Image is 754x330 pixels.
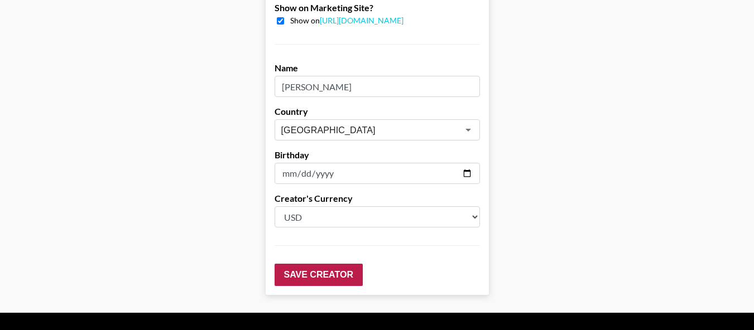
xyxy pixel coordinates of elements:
[275,149,480,161] label: Birthday
[275,62,480,74] label: Name
[290,16,404,26] span: Show on
[275,193,480,204] label: Creator's Currency
[320,16,404,25] a: [URL][DOMAIN_NAME]
[275,2,480,13] label: Show on Marketing Site?
[275,264,363,286] input: Save Creator
[460,122,476,138] button: Open
[275,106,480,117] label: Country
